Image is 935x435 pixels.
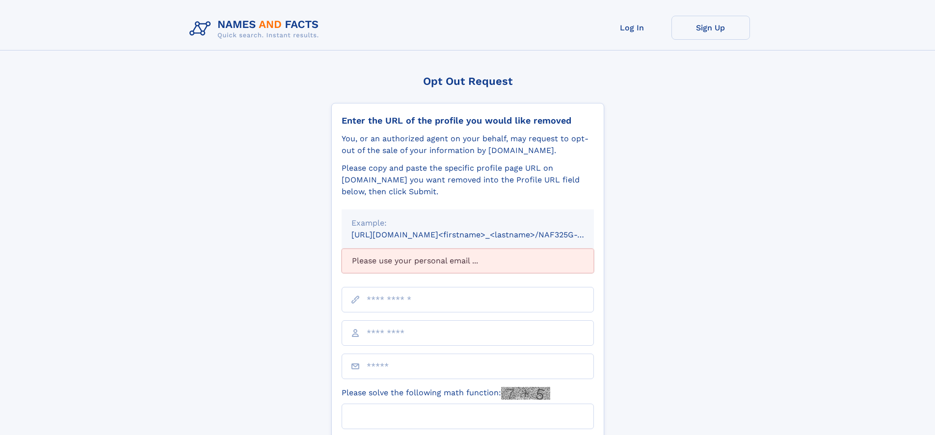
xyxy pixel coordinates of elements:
a: Sign Up [671,16,750,40]
div: You, or an authorized agent on your behalf, may request to opt-out of the sale of your informatio... [342,133,594,156]
div: Enter the URL of the profile you would like removed [342,115,594,126]
div: Example: [351,217,584,229]
a: Log In [593,16,671,40]
label: Please solve the following math function: [342,387,550,400]
small: [URL][DOMAIN_NAME]<firstname>_<lastname>/NAF325G-xxxxxxxx [351,230,613,239]
div: Please use your personal email ... [342,249,594,273]
div: Opt Out Request [331,75,604,87]
div: Please copy and paste the specific profile page URL on [DOMAIN_NAME] you want removed into the Pr... [342,162,594,198]
img: Logo Names and Facts [186,16,327,42]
